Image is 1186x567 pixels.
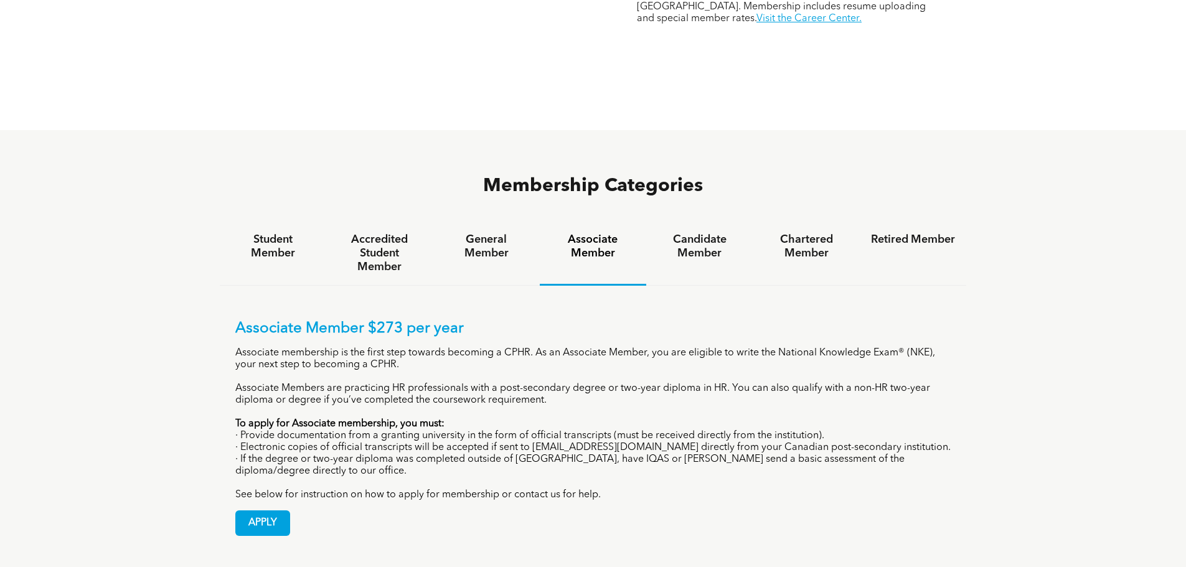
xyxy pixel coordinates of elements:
[235,430,951,442] p: · Provide documentation from a granting university in the form of official transcripts (must be r...
[337,233,421,274] h4: Accredited Student Member
[483,177,703,195] span: Membership Categories
[235,442,951,454] p: · Electronic copies of official transcripts will be accepted if sent to [EMAIL_ADDRESS][DOMAIN_NA...
[235,347,951,371] p: Associate membership is the first step towards becoming a CPHR. As an Associate Member, you are e...
[444,233,528,260] h4: General Member
[231,233,315,260] h4: Student Member
[235,454,951,477] p: · If the degree or two-year diploma was completed outside of [GEOGRAPHIC_DATA], have IQAS or [PER...
[235,383,951,406] p: Associate Members are practicing HR professionals with a post-secondary degree or two-year diplom...
[551,233,635,260] h4: Associate Member
[756,14,862,24] a: Visit the Career Center.
[236,511,289,535] span: APPLY
[871,233,955,246] h4: Retired Member
[235,489,951,501] p: See below for instruction on how to apply for membership or contact us for help.
[765,233,849,260] h4: Chartered Member
[235,510,290,536] a: APPLY
[235,419,445,429] strong: To apply for Associate membership, you must:
[657,233,741,260] h4: Candidate Member
[235,320,951,338] p: Associate Member $273 per year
